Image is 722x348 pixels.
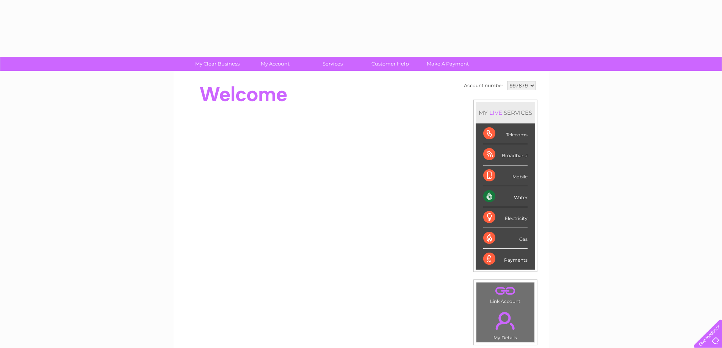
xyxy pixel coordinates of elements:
[483,228,528,249] div: Gas
[244,57,306,71] a: My Account
[478,307,532,334] a: .
[483,165,528,186] div: Mobile
[476,102,535,123] div: MY SERVICES
[488,109,504,116] div: LIVE
[483,186,528,207] div: Water
[476,306,535,343] td: My Details
[301,57,364,71] a: Services
[483,144,528,165] div: Broadband
[483,123,528,144] div: Telecoms
[478,284,532,298] a: .
[186,57,249,71] a: My Clear Business
[462,79,505,92] td: Account number
[483,207,528,228] div: Electricity
[359,57,421,71] a: Customer Help
[476,282,535,306] td: Link Account
[483,249,528,269] div: Payments
[417,57,479,71] a: Make A Payment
